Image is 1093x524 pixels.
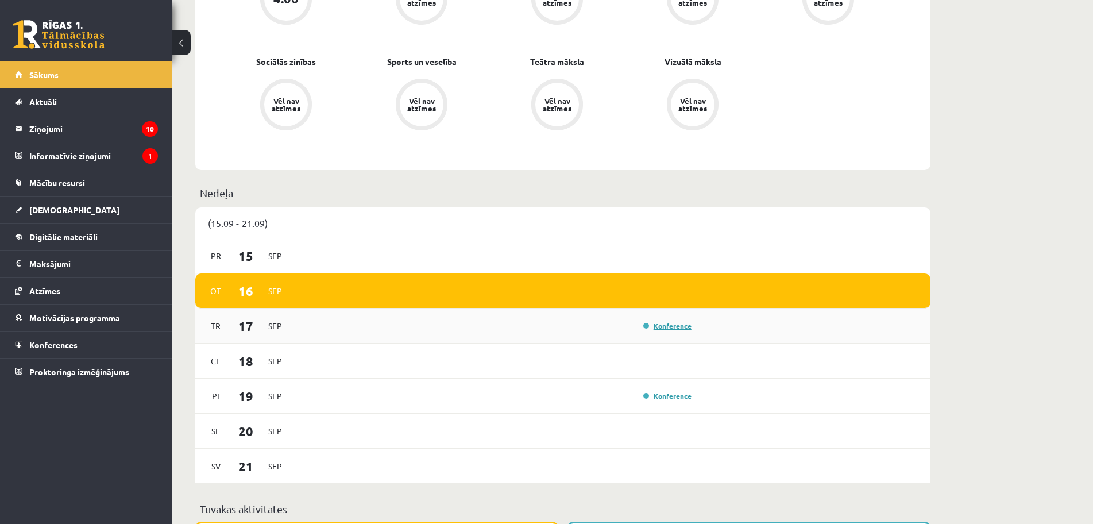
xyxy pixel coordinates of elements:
a: Vēl nav atzīmes [218,79,354,133]
div: Vēl nav atzīmes [677,97,709,112]
span: Sep [263,247,287,265]
a: Vēl nav atzīmes [489,79,625,133]
a: Konferences [15,332,158,358]
a: Aktuāli [15,88,158,115]
i: 1 [142,148,158,164]
span: Sv [204,457,228,475]
span: Ce [204,352,228,370]
span: Sep [263,352,287,370]
a: Sports un veselība [387,56,457,68]
span: Tr [204,317,228,335]
div: Vēl nav atzīmes [541,97,573,112]
span: 21 [228,457,264,476]
a: Proktoringa izmēģinājums [15,359,158,385]
a: Rīgas 1. Tālmācības vidusskola [13,20,105,49]
a: Sociālās zinības [256,56,316,68]
span: [DEMOGRAPHIC_DATA] [29,205,119,215]
p: Tuvākās aktivitātes [200,501,926,517]
span: Se [204,422,228,440]
legend: Ziņojumi [29,115,158,142]
p: Nedēļa [200,185,926,201]
span: Mācību resursi [29,178,85,188]
a: Konference [643,391,692,400]
span: Atzīmes [29,286,60,296]
a: Sākums [15,61,158,88]
a: Digitālie materiāli [15,224,158,250]
legend: Informatīvie ziņojumi [29,142,158,169]
span: Aktuāli [29,97,57,107]
a: Vēl nav atzīmes [354,79,489,133]
a: Vēl nav atzīmes [625,79,760,133]
span: Motivācijas programma [29,313,120,323]
a: Informatīvie ziņojumi1 [15,142,158,169]
a: Ziņojumi10 [15,115,158,142]
div: Vēl nav atzīmes [270,97,302,112]
a: [DEMOGRAPHIC_DATA] [15,196,158,223]
span: 15 [228,246,264,265]
span: Digitālie materiāli [29,232,98,242]
a: Maksājumi [15,251,158,277]
a: Atzīmes [15,278,158,304]
span: Sākums [29,70,59,80]
span: 19 [228,387,264,406]
span: Pr [204,247,228,265]
span: 18 [228,352,264,371]
span: Proktoringa izmēģinājums [29,367,129,377]
span: Sep [263,457,287,475]
span: Sep [263,387,287,405]
span: Ot [204,282,228,300]
span: 16 [228,282,264,300]
legend: Maksājumi [29,251,158,277]
span: Sep [263,317,287,335]
span: Pi [204,387,228,405]
i: 10 [142,121,158,137]
a: Teātra māksla [530,56,584,68]
a: Motivācijas programma [15,305,158,331]
span: Sep [263,422,287,440]
div: (15.09 - 21.09) [195,207,930,238]
span: 17 [228,317,264,336]
a: Vizuālā māksla [665,56,721,68]
a: Konference [643,321,692,330]
span: Konferences [29,340,78,350]
a: Mācību resursi [15,169,158,196]
div: Vēl nav atzīmes [405,97,438,112]
span: 20 [228,422,264,441]
span: Sep [263,282,287,300]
